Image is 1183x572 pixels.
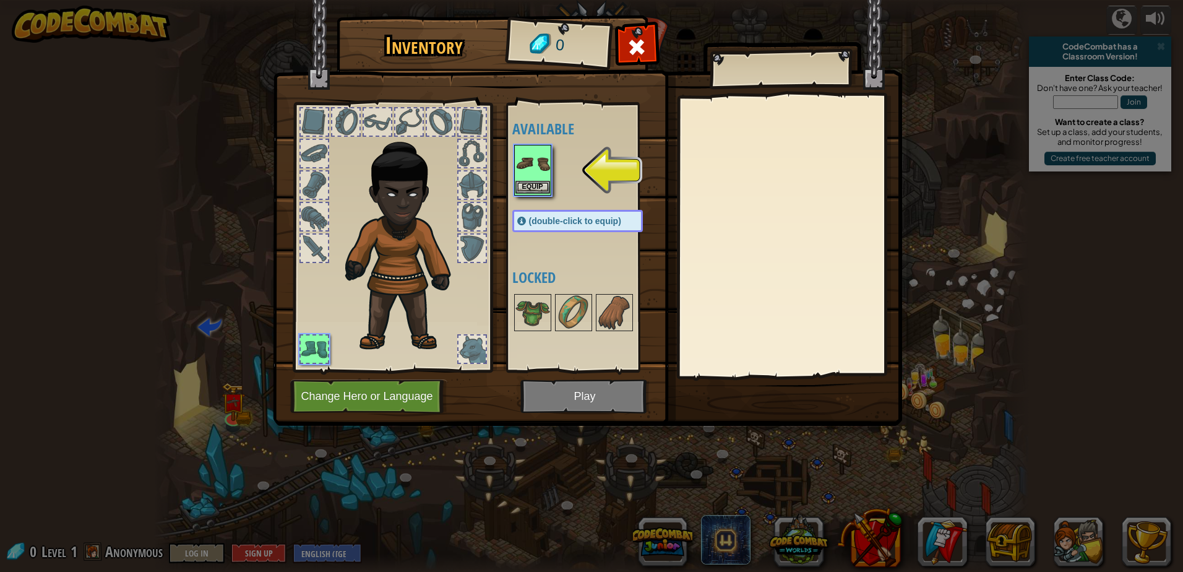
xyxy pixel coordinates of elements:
img: portrait.png [515,146,550,181]
button: Change Hero or Language [290,379,447,414]
button: Equip [515,181,550,194]
h4: Available [512,121,668,137]
img: champion_hair.png [340,126,473,354]
h1: Inventory [345,33,503,59]
span: 0 [554,34,565,57]
span: (double-click to equip) [529,216,621,226]
img: portrait.png [597,295,632,330]
img: portrait.png [515,295,550,330]
img: portrait.png [556,295,591,330]
h4: Locked [512,269,668,285]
